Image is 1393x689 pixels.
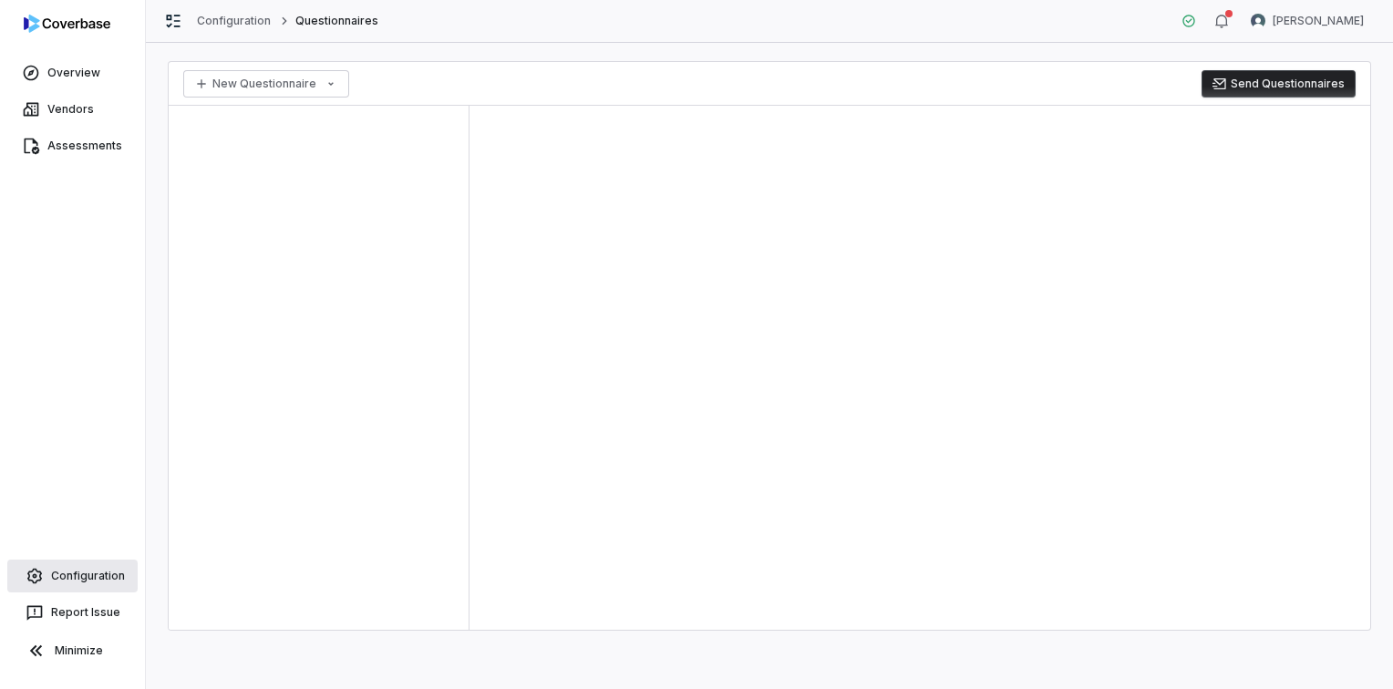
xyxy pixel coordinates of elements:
a: Vendors [4,93,141,126]
a: Overview [4,57,141,89]
img: Curtis Nohl avatar [1251,14,1265,28]
button: Minimize [7,632,138,669]
button: Curtis Nohl avatar[PERSON_NAME] [1240,7,1375,35]
img: logo-D7KZi-bG.svg [24,15,110,33]
span: [PERSON_NAME] [1273,14,1364,28]
a: Configuration [7,560,138,592]
button: New Questionnaire [183,70,349,98]
span: Questionnaires [295,14,379,28]
button: Report Issue [7,596,138,629]
button: Send Questionnaires [1202,70,1356,98]
a: Assessments [4,129,141,162]
a: Configuration [197,14,272,28]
